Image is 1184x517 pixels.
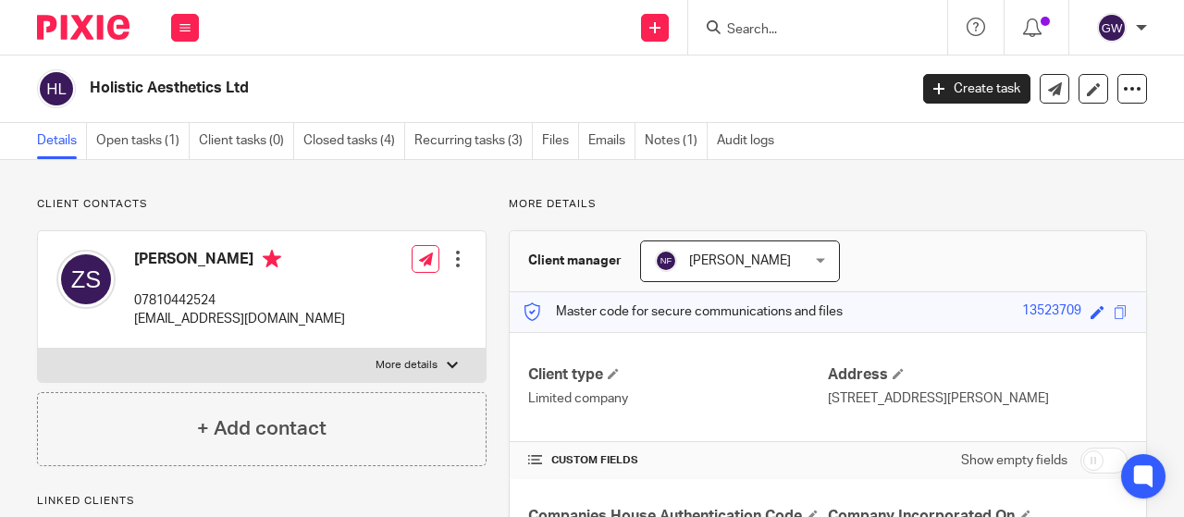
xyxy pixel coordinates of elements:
[524,302,843,321] p: Master code for secure communications and files
[197,414,327,443] h4: + Add contact
[37,197,487,212] p: Client contacts
[828,365,1128,385] h4: Address
[37,15,129,40] img: Pixie
[588,123,635,159] a: Emails
[56,250,116,309] img: svg%3E
[90,79,734,98] h2: Holistic Aesthetics Ltd
[528,453,828,468] h4: CUSTOM FIELDS
[1022,302,1081,323] div: 13523709
[528,365,828,385] h4: Client type
[303,123,405,159] a: Closed tasks (4)
[263,250,281,268] i: Primary
[134,250,345,273] h4: [PERSON_NAME]
[655,250,677,272] img: svg%3E
[37,69,76,108] img: svg%3E
[717,123,783,159] a: Audit logs
[96,123,190,159] a: Open tasks (1)
[37,494,487,509] p: Linked clients
[645,123,708,159] a: Notes (1)
[528,389,828,408] p: Limited company
[509,197,1147,212] p: More details
[828,389,1128,408] p: [STREET_ADDRESS][PERSON_NAME]
[725,22,892,39] input: Search
[528,252,622,270] h3: Client manager
[923,74,1030,104] a: Create task
[414,123,533,159] a: Recurring tasks (3)
[376,358,438,373] p: More details
[37,123,87,159] a: Details
[134,310,345,328] p: [EMAIL_ADDRESS][DOMAIN_NAME]
[961,451,1067,470] label: Show empty fields
[199,123,294,159] a: Client tasks (0)
[689,254,791,267] span: [PERSON_NAME]
[1097,13,1127,43] img: svg%3E
[542,123,579,159] a: Files
[134,291,345,310] p: 07810442524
